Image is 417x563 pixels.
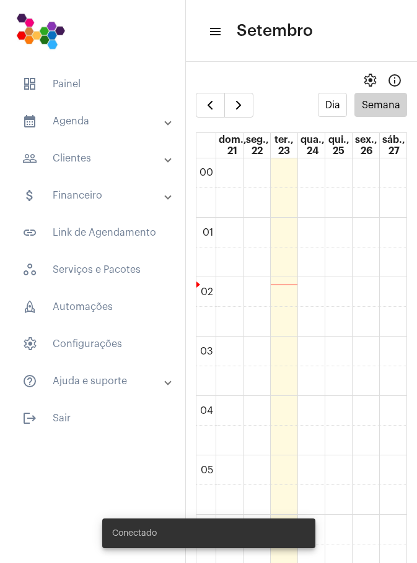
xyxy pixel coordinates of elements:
a: 27 de setembro de 2025 [380,133,408,158]
a: 26 de setembro de 2025 [353,133,380,158]
mat-panel-title: Financeiro [22,188,165,203]
span: Conectado [112,527,157,539]
mat-expansion-panel-header: sidenav iconFinanceiro [7,181,185,210]
mat-icon: sidenav icon [22,151,37,166]
a: 23 de setembro de 2025 [271,133,297,158]
img: 7bf4c2a9-cb5a-6366-d80e-59e5d4b2024a.png [10,6,71,56]
span: sidenav icon [22,299,37,314]
mat-icon: sidenav icon [22,411,37,426]
div: 05 [198,465,216,476]
mat-panel-title: Clientes [22,151,165,166]
a: 22 de setembro de 2025 [244,133,271,158]
div: 03 [198,346,216,357]
span: sidenav icon [22,337,37,351]
span: Sair [12,403,173,433]
span: sidenav icon [22,77,37,92]
mat-panel-title: Agenda [22,114,165,129]
span: Serviços e Pacotes [12,255,173,285]
span: Setembro [237,21,313,41]
span: sidenav icon [22,262,37,277]
button: Semana Anterior [196,93,225,118]
mat-icon: sidenav icon [22,114,37,129]
span: settings [362,73,377,88]
mat-icon: sidenav icon [208,24,221,39]
button: Info [382,68,407,93]
mat-icon: sidenav icon [22,188,37,203]
span: Automações [12,292,173,322]
mat-icon: Info [387,73,402,88]
mat-icon: sidenav icon [22,374,37,389]
div: 04 [198,405,216,416]
a: 24 de setembro de 2025 [298,133,327,158]
mat-expansion-panel-header: sidenav iconClientes [7,144,185,173]
a: 21 de setembro de 2025 [216,133,249,158]
mat-panel-title: Ajuda e suporte [22,374,165,389]
div: 02 [198,286,216,298]
button: settings [358,68,382,93]
button: Próximo Semana [224,93,253,118]
button: Semana [354,93,407,117]
span: Painel [12,69,173,99]
div: 00 [197,167,216,178]
button: Dia [318,93,347,117]
div: 01 [200,227,216,238]
a: 25 de setembro de 2025 [325,133,352,158]
mat-expansion-panel-header: sidenav iconAjuda e suporte [7,366,185,396]
span: Configurações [12,329,173,359]
mat-icon: sidenav icon [22,225,37,240]
mat-expansion-panel-header: sidenav iconAgenda [7,106,185,136]
span: Link de Agendamento [12,218,173,247]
